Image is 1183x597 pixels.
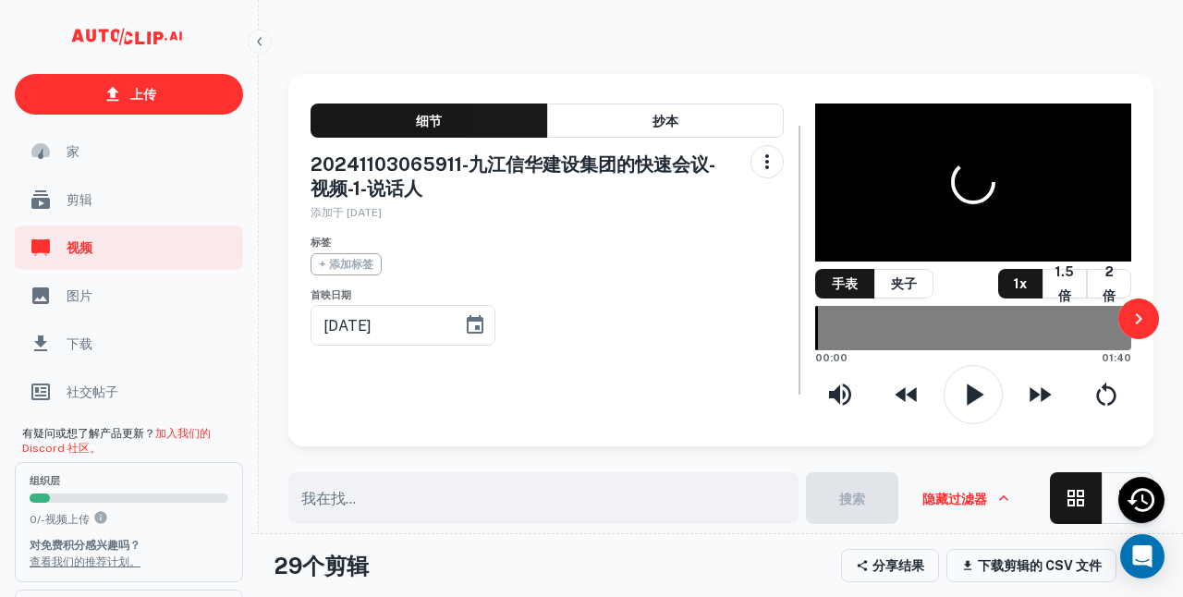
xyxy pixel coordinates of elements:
[15,129,243,174] a: 家
[67,336,92,351] font: 下载
[30,513,37,526] font: 0
[1118,477,1165,523] div: 最近活动
[1014,276,1027,291] font: 1x
[347,206,382,219] font: [DATE]
[815,269,874,298] button: 手表
[416,114,442,128] font: 细节
[67,288,92,303] font: 图片
[872,559,924,574] font: 分享结果
[67,384,118,399] font: 社交帖子
[978,559,1102,574] font: 下载剪辑的 CSV 文件
[874,269,933,298] button: 夹子
[288,472,787,524] input: 我在找...
[1043,269,1087,298] button: 1.5倍
[67,192,92,207] font: 剪辑
[22,427,155,440] font: 有疑问或想了解产品更新？
[652,114,678,128] font: 抄本
[41,513,45,526] font: -
[45,513,90,526] font: 视频上传
[311,299,449,351] input: 月/日/年
[311,153,715,200] font: 20241103065911-九江信华建设集团的快速会议-视频-1-说话人
[311,289,351,300] font: 首映日期
[815,352,848,363] font: 00:00
[15,225,243,270] a: 视频
[1120,534,1165,579] div: 打开 Intercom Messenger
[946,549,1116,582] button: 下载剪辑的 CSV 文件
[30,475,50,486] font: 组织
[67,240,92,255] font: 视频
[311,206,344,219] font: 添加于
[311,237,331,248] font: 标签
[30,555,140,568] a: 查看我们的推荐计划。
[15,74,243,115] a: 上传
[1103,265,1116,303] font: 2倍
[891,276,917,291] font: 夹子
[319,258,351,271] font: + 添加
[30,539,140,552] font: 对免费积分感兴趣吗？
[351,258,373,271] font: 标签
[274,553,369,579] font: 29个剪辑
[841,549,939,582] button: 分享结果
[998,269,1043,298] button: 1x
[15,177,243,222] a: 剪辑
[130,87,156,102] font: 上传
[67,144,79,159] font: 家
[15,462,243,582] button: 组织层0/-视频上传You can upload 10 videos per month on the creator tier. Upgrade to upload more.对免费积分感兴趣...
[50,475,60,486] font: 层
[15,322,243,366] a: 下载
[922,492,987,506] font: 隐藏过滤器
[832,276,858,291] font: 手表
[1102,352,1131,363] font: 01:40
[547,104,784,138] button: 抄本
[93,510,108,525] svg: You can upload 10 videos per month on the creator tier. Upgrade to upload more.
[311,104,547,138] button: 细节
[37,513,41,526] font: /
[15,274,243,318] a: 图片
[1055,265,1074,303] font: 1.5倍
[457,307,494,344] button: 选择日期
[906,472,1026,524] button: 隐藏过滤器
[1087,269,1131,298] button: 2倍
[15,370,243,414] a: 社交帖子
